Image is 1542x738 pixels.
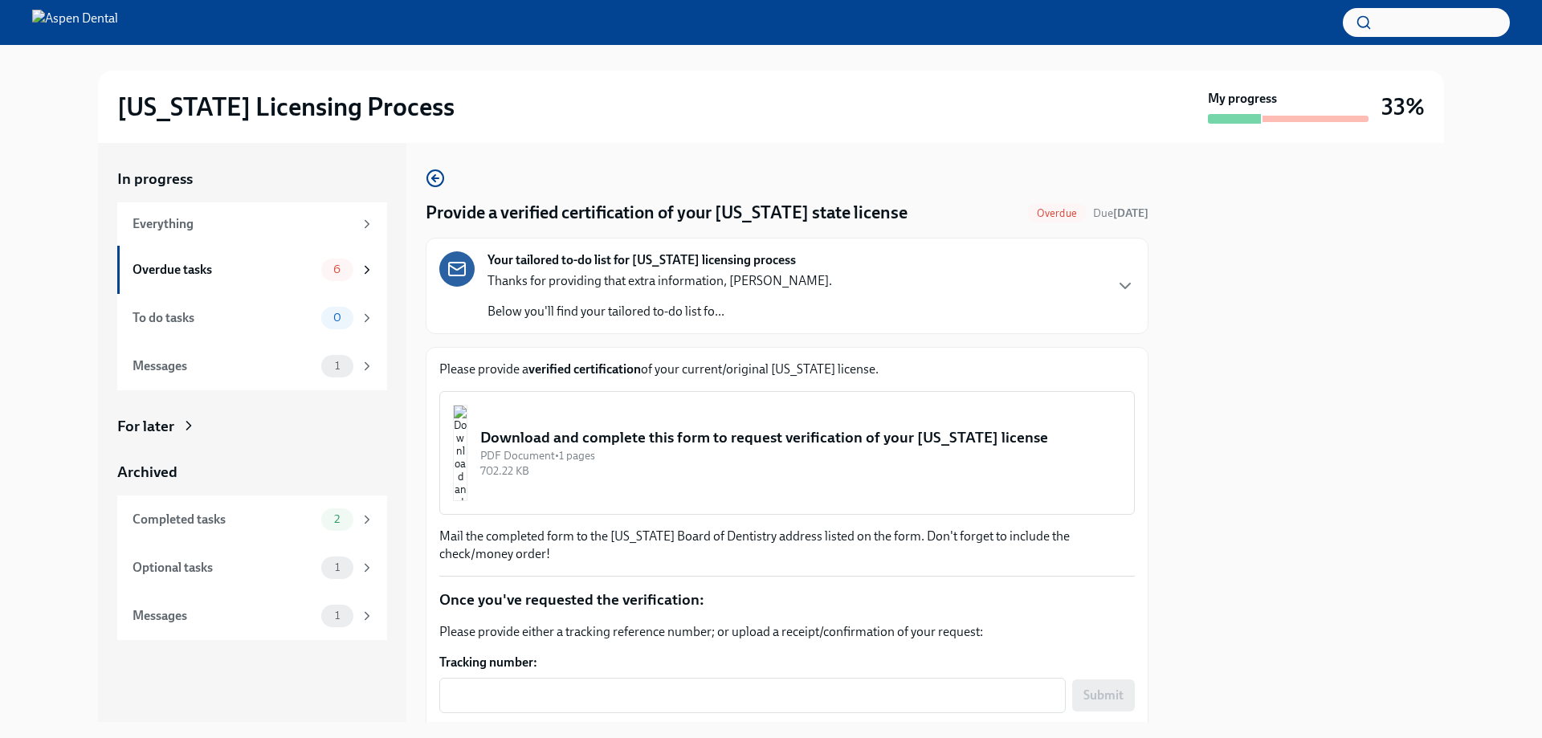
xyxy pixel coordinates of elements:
span: 1 [325,360,349,372]
h2: [US_STATE] Licensing Process [117,91,455,123]
p: Once you've requested the verification: [439,589,1135,610]
p: Mail the completed form to the [US_STATE] Board of Dentistry address listed on the form. Don't fo... [439,528,1135,563]
div: Messages [133,357,315,375]
div: Completed tasks [133,511,315,528]
button: Download and complete this form to request verification of your [US_STATE] licensePDF Document•1 ... [439,391,1135,515]
p: Please provide a of your current/original [US_STATE] license. [439,361,1135,378]
span: 6 [324,263,350,275]
div: Messages [133,607,315,625]
p: Please provide either a tracking reference number; or upload a receipt/confirmation of your request: [439,623,1135,641]
div: Overdue tasks [133,261,315,279]
span: 2 [324,513,349,525]
a: In progress [117,169,387,190]
a: Messages1 [117,592,387,640]
p: Below you'll find your tailored to-do list fo... [487,303,832,320]
strong: verified certification [528,361,641,377]
div: Download and complete this form to request verification of your [US_STATE] license [480,427,1121,448]
span: 1 [325,561,349,573]
a: Archived [117,462,387,483]
a: Messages1 [117,342,387,390]
span: 0 [324,312,351,324]
a: For later [117,416,387,437]
div: 702.22 KB [480,463,1121,479]
div: To do tasks [133,309,315,327]
h3: 33% [1381,92,1425,121]
label: Tracking number: [439,654,1135,671]
div: Everything [133,215,353,233]
span: November 29th, 2024 10:00 [1093,206,1148,221]
a: Overdue tasks6 [117,246,387,294]
img: Download and complete this form to request verification of your Georgia license [453,405,467,501]
strong: [DATE] [1113,206,1148,220]
a: Completed tasks2 [117,495,387,544]
div: PDF Document • 1 pages [480,448,1121,463]
div: For later [117,416,174,437]
strong: My progress [1208,90,1277,108]
p: Thanks for providing that extra information, [PERSON_NAME]. [487,272,832,290]
h4: Provide a verified certification of your [US_STATE] state license [426,201,908,225]
strong: Your tailored to-do list for [US_STATE] licensing process [487,251,796,269]
a: Everything [117,202,387,246]
a: To do tasks0 [117,294,387,342]
img: Aspen Dental [32,10,118,35]
div: Optional tasks [133,559,315,577]
a: Optional tasks1 [117,544,387,592]
span: 1 [325,610,349,622]
span: Overdue [1027,207,1087,219]
span: Due [1093,206,1148,220]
